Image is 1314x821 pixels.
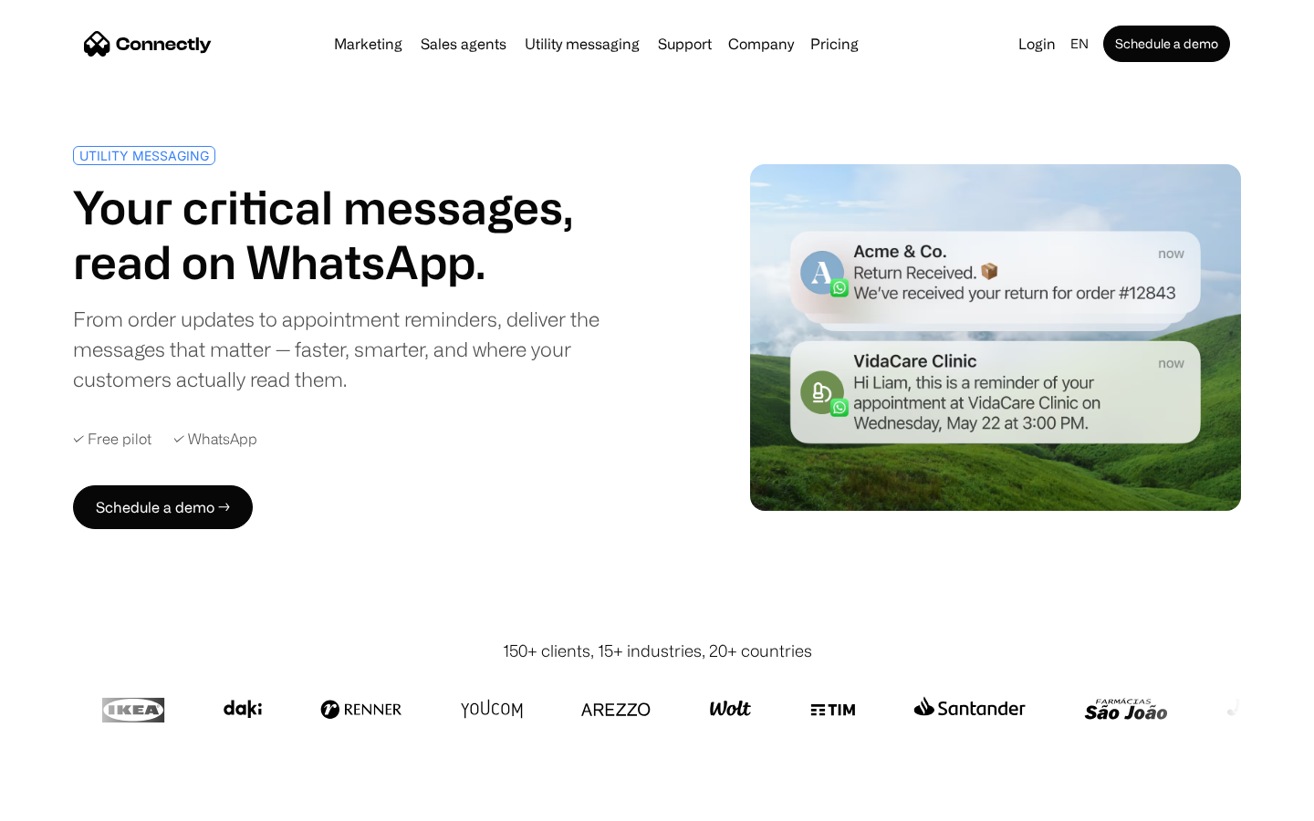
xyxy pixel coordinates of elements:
a: Utility messaging [517,36,647,51]
ul: Language list [36,789,109,815]
a: Pricing [803,36,866,51]
aside: Language selected: English [18,787,109,815]
a: Sales agents [413,36,514,51]
div: From order updates to appointment reminders, deliver the messages that matter — faster, smarter, ... [73,304,650,394]
div: ✓ Free pilot [73,431,151,448]
a: Support [651,36,719,51]
div: Company [728,31,794,57]
div: UTILITY MESSAGING [79,149,209,162]
a: Marketing [327,36,410,51]
div: ✓ WhatsApp [173,431,257,448]
h1: Your critical messages, read on WhatsApp. [73,180,650,289]
div: 150+ clients, 15+ industries, 20+ countries [503,639,812,663]
a: Schedule a demo [1103,26,1230,62]
div: en [1070,31,1089,57]
a: Schedule a demo → [73,485,253,529]
a: Login [1011,31,1063,57]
